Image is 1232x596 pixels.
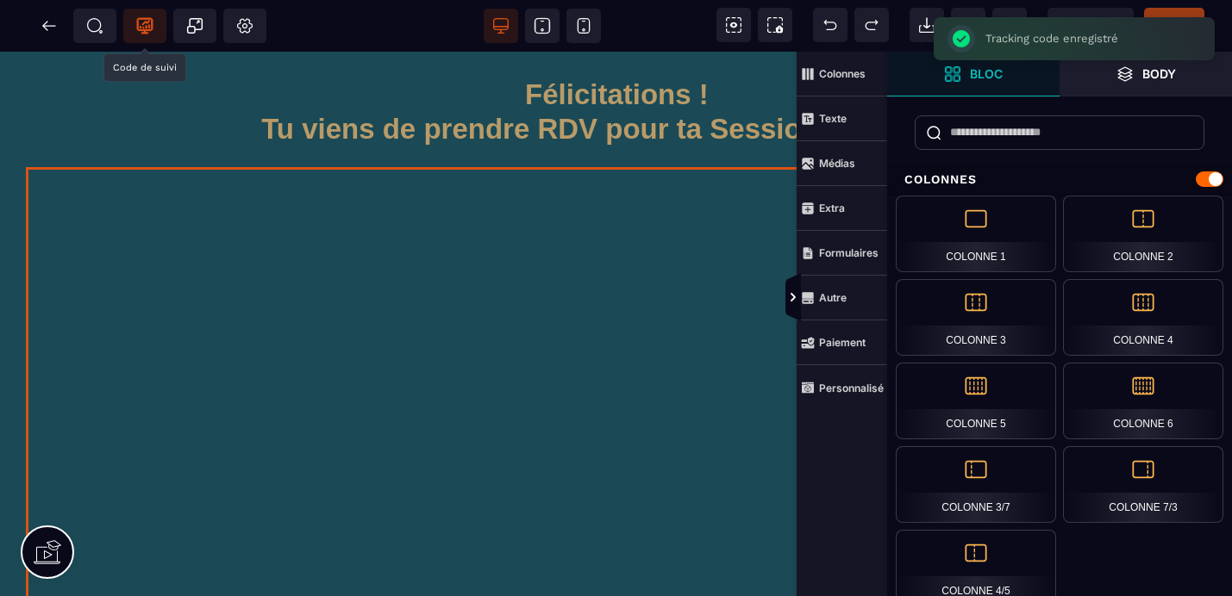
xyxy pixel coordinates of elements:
[951,8,985,42] span: Nettoyage
[136,17,153,34] span: Tracking
[1063,363,1223,439] div: Colonne 6
[566,9,601,43] span: Voir mobile
[797,365,887,410] span: Personnalisé
[1048,8,1134,42] span: Aperçu
[1063,196,1223,272] div: Colonne 2
[819,382,884,394] strong: Personnalisé
[797,52,887,96] span: Colonnes
[797,231,887,276] span: Formulaires
[970,67,1003,80] strong: Bloc
[1142,67,1176,80] strong: Body
[32,9,66,43] span: Retour
[896,279,1056,356] div: Colonne 3
[223,9,266,43] span: Favicon
[992,8,1027,42] span: Enregistrer
[819,202,845,214] strong: Extra
[887,52,1060,96] span: Ouvrir les blocs
[716,8,751,42] span: Voir les composants
[1063,279,1223,356] div: Colonne 4
[758,8,792,42] span: Capture d'écran
[887,164,1232,196] div: Colonnes
[73,9,116,43] span: Métadata SEO
[819,291,847,304] strong: Autre
[896,196,1056,272] div: Colonne 1
[819,112,847,125] strong: Texte
[896,363,1056,439] div: Colonne 5
[186,17,203,34] span: Popup
[52,26,1190,102] h1: Félicitations ! Tu viens de prendre RDV pour ta Session stratégique
[797,141,887,186] span: Médias
[819,336,866,349] strong: Paiement
[797,276,887,320] span: Autre
[910,8,944,42] span: Importer
[86,17,103,34] span: SEO
[819,246,879,259] strong: Formulaires
[797,320,887,365] span: Paiement
[236,17,253,34] span: Réglages Body
[813,8,847,42] span: Défaire
[819,67,866,80] strong: Colonnes
[887,272,904,324] span: Afficher les vues
[797,96,887,141] span: Texte
[173,9,216,43] span: Créer une alerte modale
[1060,52,1232,96] span: Ouvrir les calques
[123,9,166,43] span: Code de suivi
[525,9,560,43] span: Voir tablette
[819,157,855,170] strong: Médias
[896,446,1056,523] div: Colonne 3/7
[797,186,887,231] span: Extra
[484,9,518,43] span: Voir bureau
[1144,8,1204,42] span: Enregistrer le contenu
[1063,446,1223,523] div: Colonne 7/3
[854,8,889,42] span: Rétablir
